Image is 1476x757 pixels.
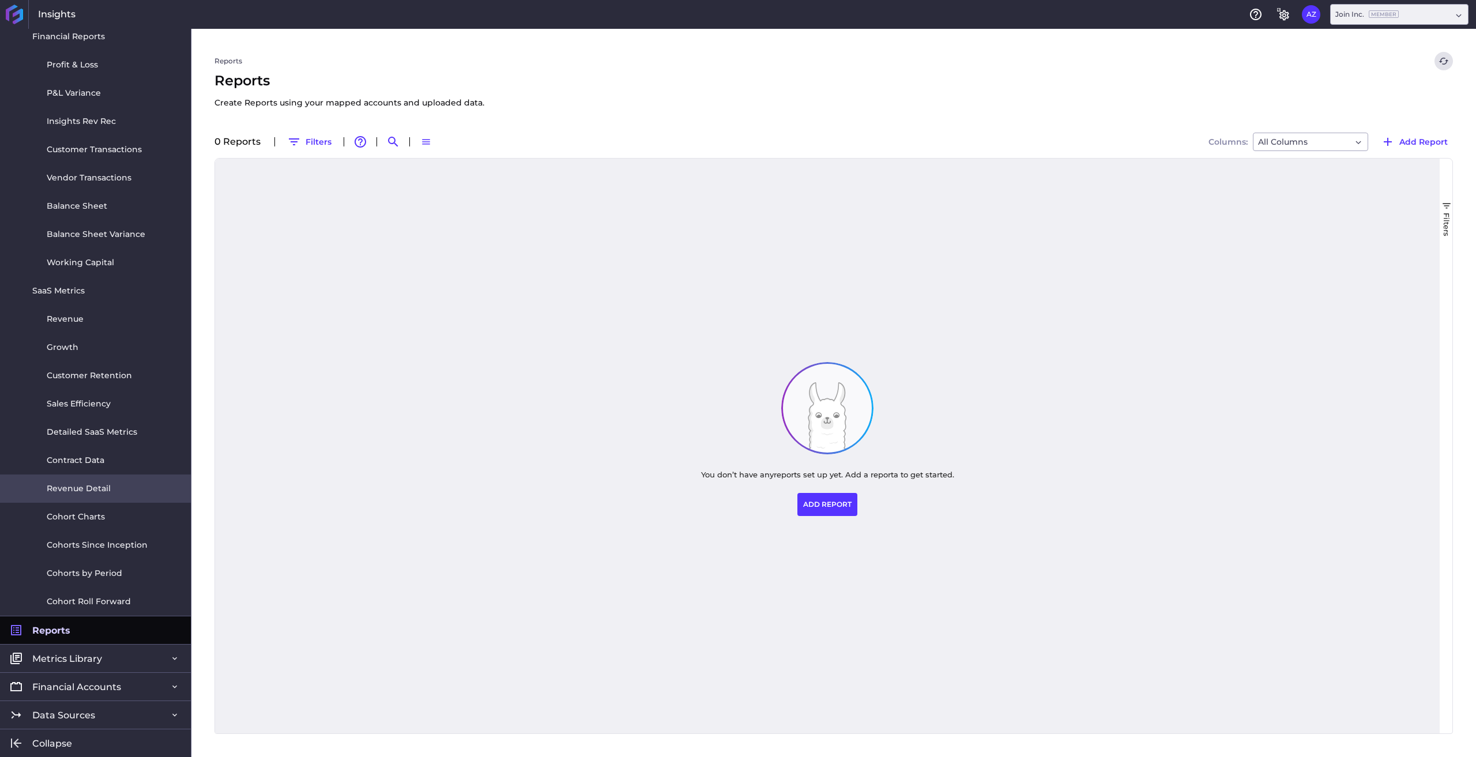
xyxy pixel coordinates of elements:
span: Created [975,167,1009,178]
span: Filters [1442,213,1451,236]
span: Cohorts Since Inception [47,539,148,551]
span: Financial Accounts [32,681,121,693]
span: Customer Retention [47,370,132,382]
span: Cohort Charts [47,511,105,523]
button: User Menu [1302,5,1320,24]
span: Reports [214,70,484,110]
span: SaaS Metrics [32,285,85,297]
span: Data Sources [32,709,95,721]
span: Last Updated [1119,167,1176,178]
span: Balance Sheet [47,200,107,212]
span: Cohort Roll Forward [47,596,131,608]
p: Create Reports using your mapped accounts and uploaded data. [214,96,484,110]
span: Reports [32,624,70,637]
span: Profit & Loss [47,59,98,71]
button: General Settings [1274,5,1293,24]
button: Filters [282,133,337,151]
button: Add Report [1376,133,1453,151]
span: Balance Sheet Variance [47,228,145,240]
span: Revenue [47,313,84,325]
button: ADD REPORT [797,493,857,516]
span: Sales Efficiency [47,398,111,410]
span: Collapse [32,737,72,750]
span: Insights Rev Rec [47,115,116,127]
span: Financial Reports [32,31,105,43]
span: Detailed SaaS Metrics [47,426,137,438]
span: Columns: [1208,138,1248,146]
span: Customer Transactions [47,144,142,156]
span: Report Name [229,167,285,178]
span: Vendor Transactions [47,172,131,184]
div: Dropdown select [1330,4,1469,25]
button: Refresh [1434,52,1453,70]
button: Help [1247,5,1265,24]
span: Add Report [1399,135,1448,148]
span: Working Capital [47,257,114,269]
span: Growth [47,341,78,353]
ins: Member [1369,10,1399,18]
a: Reports [214,56,242,66]
span: P&L Variance [47,87,101,99]
button: Search by [384,133,402,151]
span: Revenue Detail [47,483,111,495]
span: Contract Data [47,454,104,466]
div: 0 Report s [214,137,268,146]
span: Created By [1263,167,1311,178]
span: Cohorts by Period [47,567,122,579]
div: Join Inc. [1335,9,1399,20]
div: Dropdown select [1253,133,1368,151]
div: You don’t have any report s set up yet. Add a report a to get started. [687,456,968,530]
span: All Columns [1258,135,1308,149]
span: Metrics Library [32,653,102,665]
